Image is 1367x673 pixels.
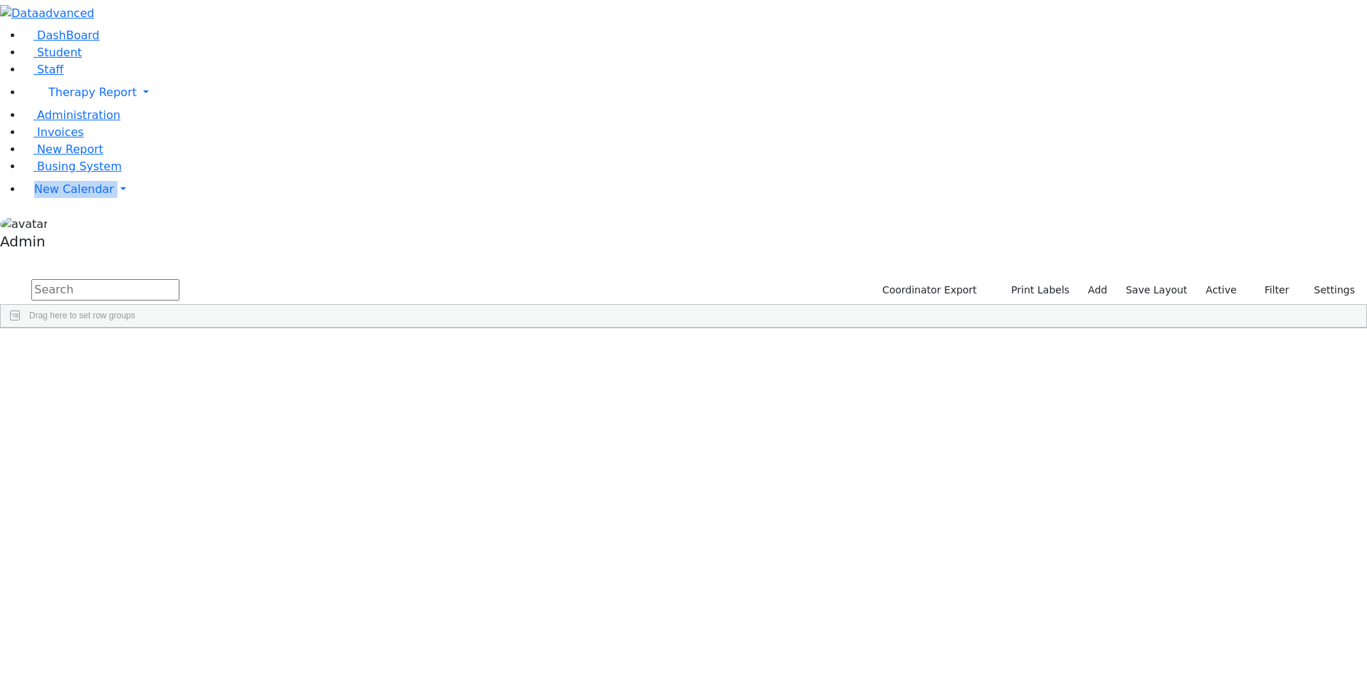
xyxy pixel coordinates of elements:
button: Coordinator Export [873,279,983,301]
a: Therapy Report [23,78,1367,107]
a: Busing System [23,160,122,173]
button: Filter [1246,279,1296,301]
span: DashBoard [37,28,100,42]
input: Search [31,279,179,301]
span: Therapy Report [48,85,137,99]
button: Settings [1296,279,1361,301]
a: Add [1081,279,1114,301]
span: Staff [37,63,63,76]
span: New Calendar [34,182,114,196]
label: Active [1200,279,1243,301]
a: Student [23,46,82,59]
span: New Report [37,142,103,156]
button: Print Labels [995,279,1076,301]
a: New Calendar [23,175,1367,204]
span: Administration [37,108,120,122]
span: Drag here to set row groups [29,311,135,320]
a: New Report [23,142,103,156]
span: Invoices [37,125,84,139]
button: Save Layout [1119,279,1193,301]
a: Administration [23,108,120,122]
a: Staff [23,63,63,76]
a: DashBoard [23,28,100,42]
a: Invoices [23,125,84,139]
span: Busing System [37,160,122,173]
span: Student [37,46,82,59]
